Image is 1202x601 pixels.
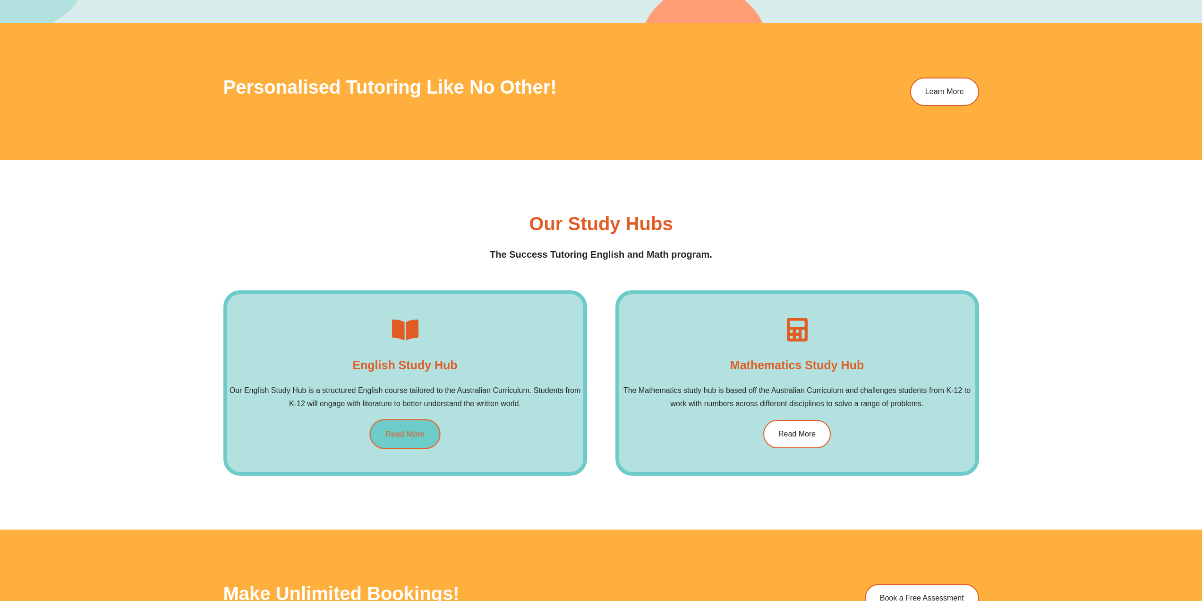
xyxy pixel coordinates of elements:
[529,214,673,233] h3: Our Study Hubs
[1045,494,1202,601] iframe: Chat Widget
[223,247,979,262] h4: The Success Tutoring English and Math program.
[778,430,816,438] span: Read More
[352,356,457,375] h4: English Study Hub​
[369,419,440,449] a: Read More
[227,384,583,410] p: Our English Study Hub is a structured English course tailored to the Australian Curriculum. Stude...
[730,356,864,375] h4: Mathematics Study Hub
[385,430,425,438] span: Read More
[925,88,964,96] span: Learn More
[619,384,975,410] p: The Mathematics study hub is based off the Australian Curriculum and challenges students from K-1...
[910,78,979,106] a: Learn More
[763,420,831,448] a: Read More
[223,78,733,96] h3: Personalised tutoring like no other!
